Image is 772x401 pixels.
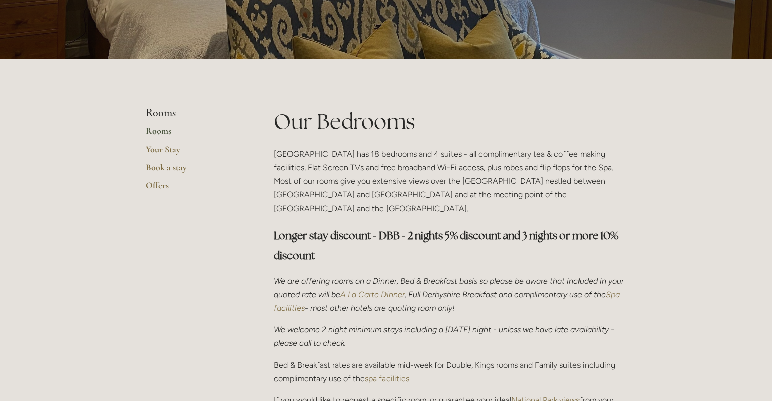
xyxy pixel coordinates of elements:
a: A La Carte Dinner [340,290,405,299]
a: Offers [146,180,242,198]
h1: Our Bedrooms [274,107,626,137]
p: Bed & Breakfast rates are available mid-week for Double, Kings rooms and Family suites including ... [274,358,626,385]
a: Book a stay [146,162,242,180]
em: , Full Derbyshire Breakfast and complimentary use of the [405,290,606,299]
em: We welcome 2 night minimum stays including a [DATE] night - unless we have late availability - pl... [274,325,616,348]
a: Rooms [146,125,242,144]
em: - most other hotels are quoting room only! [305,303,455,313]
a: spa facilities [365,374,409,383]
strong: Longer stay discount - DBB - 2 nights 5% discount and 3 nights or more 10% discount [274,229,620,262]
a: Your Stay [146,144,242,162]
em: We are offering rooms on a Dinner, Bed & Breakfast basis so please be aware that included in your... [274,276,626,299]
p: [GEOGRAPHIC_DATA] has 18 bedrooms and 4 suites - all complimentary tea & coffee making facilities... [274,147,626,215]
li: Rooms [146,107,242,120]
